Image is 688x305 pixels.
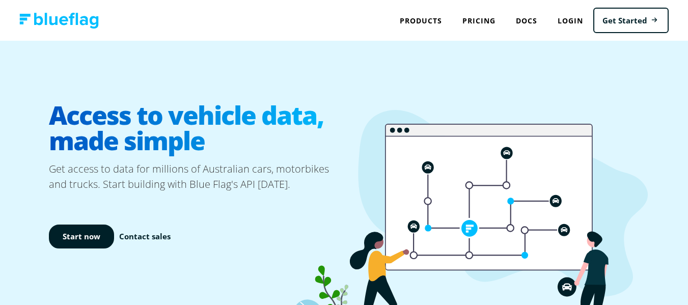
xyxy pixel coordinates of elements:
a: Get Started [593,8,669,34]
h1: Access to vehicle data, made simple [49,94,344,161]
div: Products [390,10,452,31]
a: Start now [49,225,114,248]
img: Blue Flag logo [19,13,99,29]
a: Pricing [452,10,506,31]
a: Login to Blue Flag application [547,10,593,31]
a: Contact sales [119,231,171,242]
p: Get access to data for millions of Australian cars, motorbikes and trucks. Start building with Bl... [49,161,344,192]
a: Docs [506,10,547,31]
